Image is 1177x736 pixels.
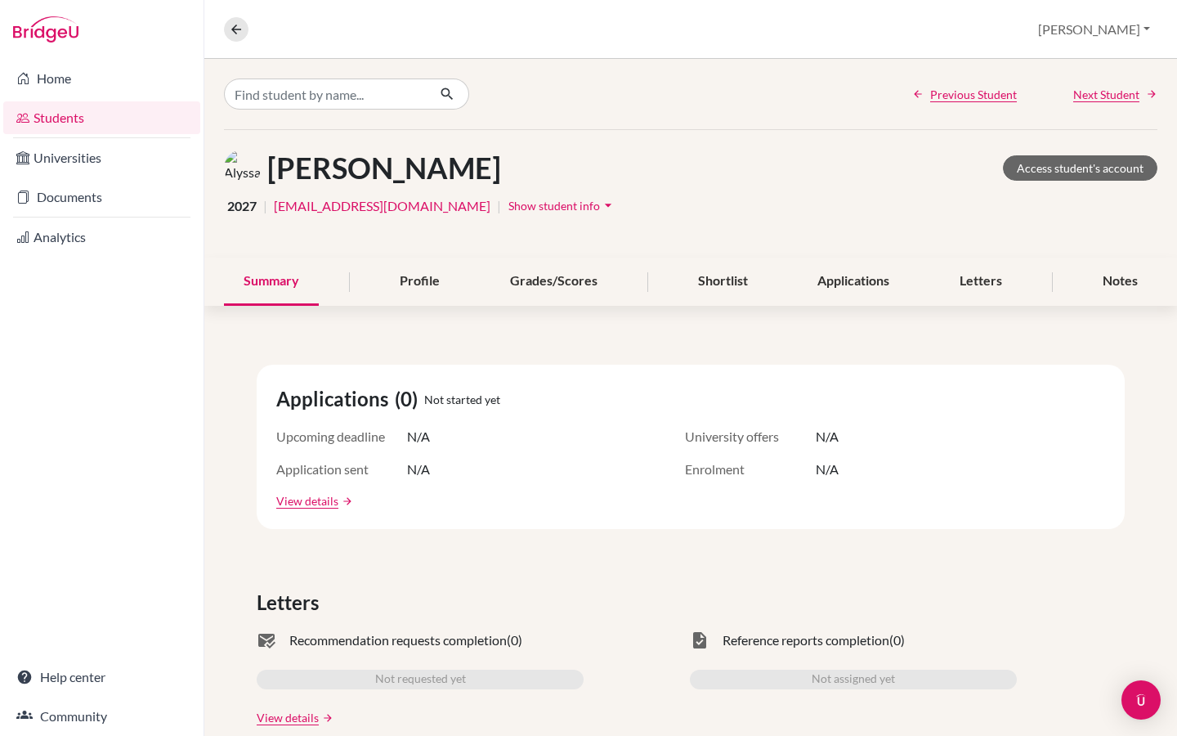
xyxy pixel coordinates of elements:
[224,150,261,186] img: Alyssa Roussanaly's avatar
[940,258,1022,306] div: Letters
[1073,86,1139,103] span: Next Student
[508,193,617,218] button: Show student infoarrow_drop_down
[289,631,507,650] span: Recommendation requests completion
[257,709,319,726] a: View details
[227,196,257,216] span: 2027
[685,427,816,447] span: University offers
[276,492,338,509] a: View details
[13,16,78,43] img: Bridge-U
[224,258,319,306] div: Summary
[1031,14,1157,45] button: [PERSON_NAME]
[338,496,353,507] a: arrow_forward
[508,199,600,213] span: Show student info
[816,460,839,479] span: N/A
[1083,258,1157,306] div: Notes
[930,86,1017,103] span: Previous Student
[267,150,501,186] h1: [PERSON_NAME]
[276,384,395,414] span: Applications
[1003,155,1157,181] a: Access student's account
[816,427,839,447] span: N/A
[600,197,616,213] i: arrow_drop_down
[690,631,709,650] span: task
[912,86,1017,103] a: Previous Student
[257,631,276,650] span: mark_email_read
[1073,86,1157,103] a: Next Student
[685,460,816,479] span: Enrolment
[812,670,895,689] span: Not assigned yet
[3,221,200,254] a: Analytics
[375,670,466,689] span: Not requested yet
[678,258,768,306] div: Shortlist
[3,101,200,134] a: Students
[889,631,905,650] span: (0)
[319,712,333,724] a: arrow_forward
[395,384,424,414] span: (0)
[490,258,617,306] div: Grades/Scores
[798,258,909,306] div: Applications
[380,258,459,306] div: Profile
[3,661,200,693] a: Help center
[3,62,200,95] a: Home
[723,631,889,650] span: Reference reports completion
[407,460,430,479] span: N/A
[424,391,500,408] span: Not started yet
[507,631,522,650] span: (0)
[497,196,501,216] span: |
[224,79,427,110] input: Find student by name...
[3,700,200,733] a: Community
[3,181,200,213] a: Documents
[407,427,430,447] span: N/A
[1121,680,1161,720] div: Open Intercom Messenger
[276,427,407,447] span: Upcoming deadline
[274,196,490,216] a: [EMAIL_ADDRESS][DOMAIN_NAME]
[257,588,325,617] span: Letters
[276,460,407,479] span: Application sent
[263,196,267,216] span: |
[3,141,200,174] a: Universities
